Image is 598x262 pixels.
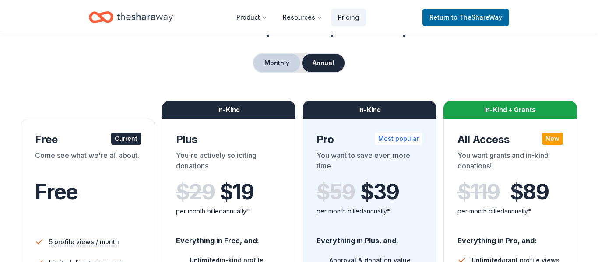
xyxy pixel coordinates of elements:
[302,54,345,72] button: Annual
[457,206,563,217] div: per month billed annually*
[35,150,141,175] div: Come see what we're all about.
[457,133,563,147] div: All Access
[422,9,509,26] a: Returnto TheShareWay
[457,150,563,175] div: You want grants and in-kind donations!
[276,9,329,26] button: Resources
[162,101,296,119] div: In-Kind
[89,7,173,28] a: Home
[360,180,399,204] span: $ 39
[317,206,422,217] div: per month billed annually*
[375,133,422,145] div: Most popular
[229,7,366,28] nav: Main
[317,133,422,147] div: Pro
[111,133,141,145] div: Current
[542,133,563,145] div: New
[176,133,282,147] div: Plus
[510,180,549,204] span: $ 89
[443,101,577,119] div: In-Kind + Grants
[229,9,274,26] button: Product
[176,206,282,217] div: per month billed annually*
[451,14,502,21] span: to TheShareWay
[317,150,422,175] div: You want to save even more time.
[317,228,422,246] div: Everything in Plus, and:
[331,9,366,26] a: Pricing
[303,101,436,119] div: In-Kind
[176,228,282,246] div: Everything in Free, and:
[220,180,254,204] span: $ 19
[35,179,78,205] span: Free
[35,133,141,147] div: Free
[253,54,300,72] button: Monthly
[457,228,563,246] div: Everything in Pro, and:
[429,12,502,23] span: Return
[49,237,119,247] span: 5 profile views / month
[176,150,282,175] div: You're actively soliciting donations.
